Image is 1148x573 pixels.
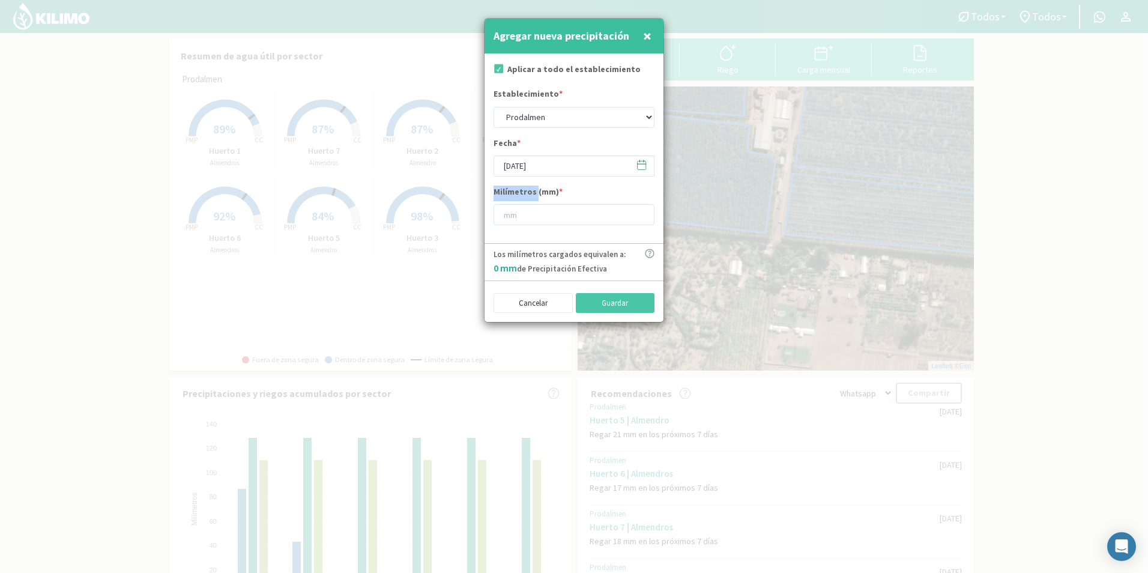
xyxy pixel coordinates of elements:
label: Milímetros (mm) [494,186,563,201]
h4: Agregar nueva precipitación [494,28,629,44]
button: Guardar [576,293,655,314]
label: Aplicar a todo el establecimiento [507,63,641,76]
p: Los milímetros cargados equivalen a: de Precipitación Efectiva [494,249,626,275]
input: mm [494,204,654,225]
div: Open Intercom Messenger [1107,532,1136,561]
label: Establecimiento [494,88,563,103]
span: × [643,26,651,46]
label: Fecha [494,137,521,153]
span: 0 mm [494,262,517,274]
button: Cancelar [494,293,573,314]
button: Close [640,24,654,48]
